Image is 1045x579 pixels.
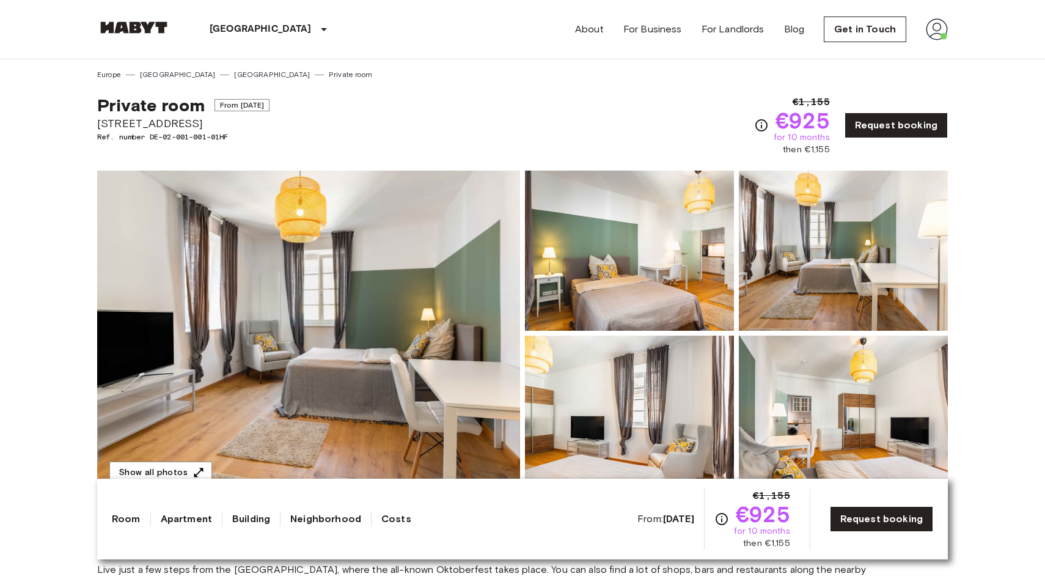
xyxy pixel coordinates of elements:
[714,512,729,526] svg: Check cost overview for full price breakdown. Please note that discounts apply to new joiners onl...
[743,537,790,550] span: then €1,155
[637,512,694,526] span: From:
[754,118,769,133] svg: Check cost overview for full price breakdown. Please note that discounts apply to new joiners onl...
[290,512,361,526] a: Neighborhood
[783,144,830,156] span: then €1,155
[215,99,270,111] span: From [DATE]
[97,116,269,131] span: [STREET_ADDRESS]
[784,22,805,37] a: Blog
[381,512,411,526] a: Costs
[734,525,790,537] span: for 10 months
[702,22,765,37] a: For Landlords
[776,109,830,131] span: €925
[774,131,830,144] span: for 10 months
[824,17,906,42] a: Get in Touch
[140,69,216,80] a: [GEOGRAPHIC_DATA]
[329,69,372,80] a: Private room
[845,112,948,138] a: Request booking
[161,512,212,526] a: Apartment
[109,462,212,484] button: Show all photos
[112,512,141,526] a: Room
[575,22,604,37] a: About
[739,171,948,331] img: Picture of unit DE-02-001-001-01HF
[232,512,270,526] a: Building
[753,489,790,503] span: €1,155
[793,95,830,109] span: €1,155
[97,21,170,34] img: Habyt
[210,22,312,37] p: [GEOGRAPHIC_DATA]
[663,513,694,525] b: [DATE]
[525,171,734,331] img: Picture of unit DE-02-001-001-01HF
[97,131,269,142] span: Ref. number DE-02-001-001-01HF
[830,506,933,532] a: Request booking
[525,336,734,496] img: Picture of unit DE-02-001-001-01HF
[926,18,948,40] img: avatar
[623,22,682,37] a: For Business
[97,171,520,496] img: Marketing picture of unit DE-02-001-001-01HF
[234,69,310,80] a: [GEOGRAPHIC_DATA]
[97,69,121,80] a: Europe
[97,95,205,116] span: Private room
[739,336,948,496] img: Picture of unit DE-02-001-001-01HF
[736,503,790,525] span: €925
